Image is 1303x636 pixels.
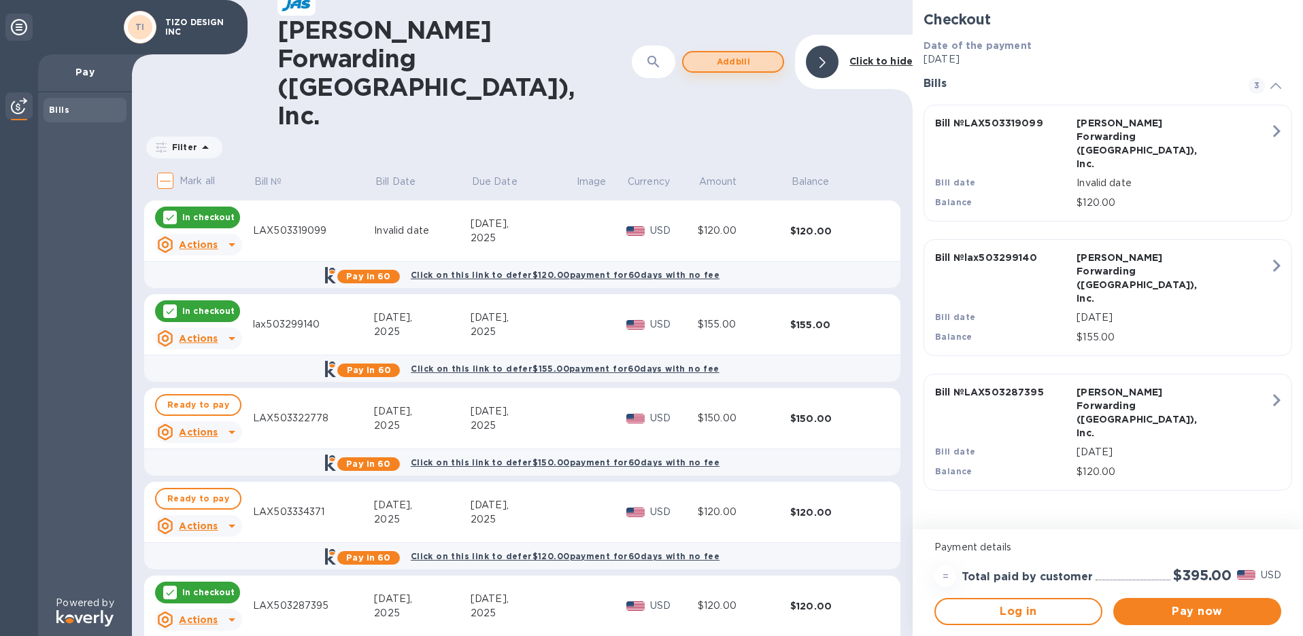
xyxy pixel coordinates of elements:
[374,592,471,606] div: [DATE],
[1077,116,1213,171] p: [PERSON_NAME] Forwarding ([GEOGRAPHIC_DATA]), Inc.
[411,364,719,374] b: Click on this link to defer $155.00 payment for 60 days with no fee
[792,175,830,189] p: Balance
[471,217,575,231] div: [DATE],
[1077,385,1213,440] p: [PERSON_NAME] Forwarding ([GEOGRAPHIC_DATA]), Inc.
[471,498,575,512] div: [DATE],
[650,505,698,519] p: USD
[934,598,1102,625] button: Log in
[471,231,575,245] div: 2025
[346,271,390,281] b: Pay in 60
[924,239,1292,356] button: Bill №lax503299140[PERSON_NAME] Forwarding ([GEOGRAPHIC_DATA]), Inc.Bill date[DATE]Balance$155.00
[790,318,883,332] div: $155.00
[374,224,471,238] div: Invalid date
[374,419,471,433] div: 2025
[790,506,883,519] div: $120.00
[1077,176,1270,190] p: Invalid date
[182,211,235,223] p: In checkout
[347,365,391,375] b: Pay in 60
[935,116,1071,130] p: Bill № LAX503319099
[179,614,218,625] u: Actions
[346,459,390,469] b: Pay in 60
[924,40,1032,51] b: Date of the payment
[1077,311,1270,325] p: [DATE]
[346,552,390,563] b: Pay in 60
[962,571,1093,584] h3: Total paid by customer
[374,512,471,527] div: 2025
[935,197,972,207] b: Balance
[277,16,596,130] h1: [PERSON_NAME] Forwarding ([GEOGRAPHIC_DATA]), Inc.
[471,404,575,419] div: [DATE],
[471,592,575,606] div: [DATE],
[471,512,575,527] div: 2025
[374,325,471,339] div: 2025
[924,11,1292,28] h2: Checkout
[56,596,114,610] p: Powered by
[167,491,229,507] span: Ready to pay
[253,505,374,519] div: LAX503334371
[182,586,235,598] p: In checkout
[374,311,471,325] div: [DATE],
[155,394,241,416] button: Ready to pay
[374,606,471,620] div: 2025
[1077,330,1270,344] p: $155.00
[935,177,976,188] b: Bill date
[628,175,670,189] p: Currency
[180,174,215,188] p: Mark all
[698,505,790,519] div: $120.00
[699,175,737,189] p: Amount
[650,599,698,613] p: USD
[650,411,698,425] p: USD
[792,175,847,189] span: Balance
[179,520,218,531] u: Actions
[182,305,235,317] p: In checkout
[935,466,972,476] b: Balance
[650,224,698,238] p: USD
[626,320,645,330] img: USD
[253,599,374,613] div: LAX503287395
[411,551,720,561] b: Click on this link to defer $120.00 payment for 60 days with no fee
[1077,445,1270,459] p: [DATE]
[179,427,218,438] u: Actions
[253,224,374,238] div: LAX503319099
[849,56,913,67] b: Click to hide
[155,488,241,510] button: Ready to pay
[167,397,229,413] span: Ready to pay
[1173,567,1232,584] h2: $395.00
[471,325,575,339] div: 2025
[1077,196,1270,210] p: $120.00
[374,498,471,512] div: [DATE],
[699,175,755,189] span: Amount
[1113,598,1281,625] button: Pay now
[935,312,976,322] b: Bill date
[935,251,1071,264] p: Bill № lax503299140
[135,22,145,32] b: TI
[472,175,535,189] span: Due Date
[471,419,575,433] div: 2025
[165,18,233,37] p: TIZO DESIGN INC
[167,141,197,153] p: Filter
[472,175,518,189] p: Due Date
[935,446,976,457] b: Bill date
[790,224,883,238] div: $120.00
[254,175,282,189] p: Bill №
[49,65,121,79] p: Pay
[1261,568,1281,582] p: USD
[253,317,374,332] div: lax503299140
[790,412,883,425] div: $150.00
[374,404,471,419] div: [DATE],
[947,603,1090,620] span: Log in
[577,175,607,189] p: Image
[49,105,69,115] b: Bills
[411,270,720,280] b: Click on this link to defer $120.00 payment for 60 days with no fee
[1237,570,1255,580] img: USD
[375,175,416,189] p: Bill Date
[924,77,1232,90] h3: Bills
[626,508,645,517] img: USD
[1124,603,1270,620] span: Pay now
[698,599,790,613] div: $120.00
[411,457,720,467] b: Click on this link to defer $150.00 payment for 60 days with no fee
[682,51,784,73] button: Addbill
[179,333,218,344] u: Actions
